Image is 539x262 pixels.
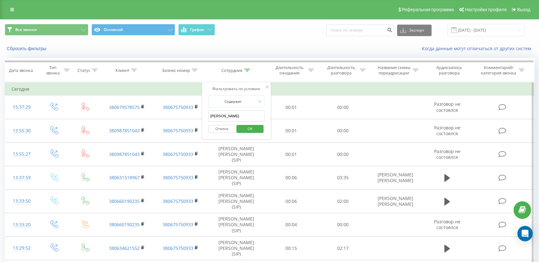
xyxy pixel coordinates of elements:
td: Сегодня [5,83,534,96]
input: Введите значение [208,111,264,122]
td: [PERSON_NAME] [PERSON_NAME] (SIP) [207,166,265,190]
div: 13:55:30 [11,125,32,137]
a: 380987851043 [109,127,140,134]
span: Выход [517,7,530,12]
span: График [190,27,204,32]
div: 13:29:52 [11,242,32,254]
a: 380679578575 [109,104,140,110]
td: 00:01 [265,143,317,166]
td: 02:17 [317,236,369,260]
a: 380987851043 [109,151,140,157]
div: Статус [78,68,90,73]
button: Экспорт [397,25,432,36]
div: Комментарий/категория звонка [480,65,517,76]
div: Бизнес номер [162,68,190,73]
a: Когда данные могут отличаться от других систем [422,45,534,51]
td: 03:35 [317,166,369,190]
div: 13:37:59 [11,172,32,184]
div: Фильтровать по условию [208,86,264,92]
td: 00:04 [265,213,317,237]
button: Основной [92,24,175,35]
a: 380675750933 [163,174,193,181]
td: [PERSON_NAME] [PERSON_NAME] (SIP) [207,143,265,166]
div: Тип звонка [44,65,62,76]
a: 380675750933 [163,198,193,204]
button: Сбросить фильтры [5,46,49,51]
a: 380631518967 [109,174,140,181]
div: Длительность ожидания [272,65,306,76]
td: [PERSON_NAME] [PERSON_NAME] [369,189,422,213]
a: 380675750933 [163,221,193,227]
button: Все звонки [5,24,88,35]
td: 00:00 [317,96,369,119]
td: 00:00 [317,119,369,143]
td: 00:00 [317,143,369,166]
div: Аудиозапись разговора [429,65,470,76]
a: 380634621552 [109,245,140,251]
a: 380675750933 [163,245,193,251]
span: Реферальная программа [402,7,454,12]
div: 13:33:20 [11,219,32,231]
span: Все звонки [15,27,37,32]
span: OK [241,124,259,134]
span: Настройки профиля [465,7,506,12]
a: 380675750933 [163,151,193,157]
td: 00:15 [265,236,317,260]
td: 02:00 [317,189,369,213]
a: 380660190235 [109,198,140,204]
button: Отмена [208,125,235,133]
a: 380660190235 [109,221,140,227]
span: Разговор не состоялся [434,101,460,113]
div: Название схемы переадресации [377,65,411,76]
button: OK [236,125,263,133]
td: 00:06 [265,189,317,213]
div: Длительность разговора [324,65,358,76]
div: 13:55:27 [11,148,32,160]
td: 00:06 [265,166,317,190]
td: 00:01 [265,96,317,119]
div: Сотрудник [221,68,243,73]
td: [PERSON_NAME] [PERSON_NAME] (SIP) [207,213,265,237]
input: Поиск по номеру [326,25,394,36]
td: 00:00 [317,213,369,237]
div: Дата звонка [9,68,33,73]
div: Open Intercom Messenger [517,226,533,241]
div: Клиент [115,68,129,73]
td: 00:01 [265,119,317,143]
div: 15:37:29 [11,101,32,113]
span: Разговор не состоялся [434,125,460,136]
span: Разговор не состоялся [434,219,460,230]
button: График [178,24,215,35]
div: 13:33:50 [11,195,32,207]
td: [PERSON_NAME] [PERSON_NAME] [369,166,422,190]
td: [PERSON_NAME] [PERSON_NAME] (SIP) [207,189,265,213]
a: 380675750933 [163,127,193,134]
span: Разговор не состоялся [434,148,460,160]
a: 380675750933 [163,104,193,110]
td: [PERSON_NAME] [PERSON_NAME] (SIP) [207,236,265,260]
